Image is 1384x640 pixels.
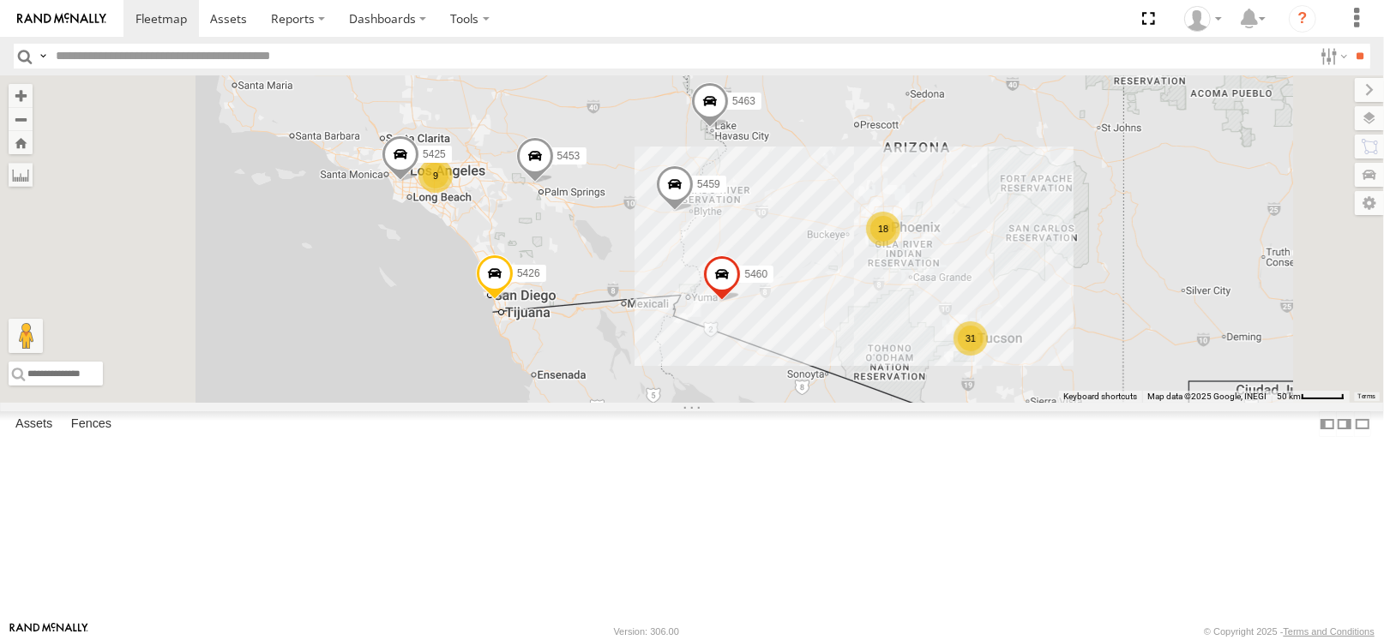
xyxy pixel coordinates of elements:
[1204,626,1375,637] div: © Copyright 2025 -
[9,623,88,640] a: Visit our Website
[418,159,453,193] div: 9
[1336,411,1353,436] label: Dock Summary Table to the Right
[1319,411,1336,436] label: Dock Summary Table to the Left
[1272,391,1350,403] button: Map Scale: 50 km per 47 pixels
[517,267,540,279] span: 5426
[17,13,106,25] img: rand-logo.svg
[1358,393,1376,400] a: Terms (opens in new tab)
[9,319,43,353] button: Drag Pegman onto the map to open Street View
[732,95,755,107] span: 5463
[9,84,33,107] button: Zoom in
[1314,44,1351,69] label: Search Filter Options
[9,163,33,187] label: Measure
[1355,191,1384,215] label: Map Settings
[1178,6,1228,32] div: Russell Platt
[954,321,988,356] div: 31
[9,107,33,131] button: Zoom out
[36,44,50,69] label: Search Query
[9,131,33,154] button: Zoom Home
[1063,391,1137,403] button: Keyboard shortcuts
[614,626,679,637] div: Version: 306.00
[7,412,61,436] label: Assets
[1277,392,1301,401] span: 50 km
[1284,626,1375,637] a: Terms and Conditions
[697,179,720,191] span: 5459
[1289,5,1316,33] i: ?
[866,212,900,246] div: 18
[63,412,120,436] label: Fences
[1147,392,1267,401] span: Map data ©2025 Google, INEGI
[557,151,581,163] span: 5453
[1354,411,1371,436] label: Hide Summary Table
[744,268,767,280] span: 5460
[423,149,446,161] span: 5425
